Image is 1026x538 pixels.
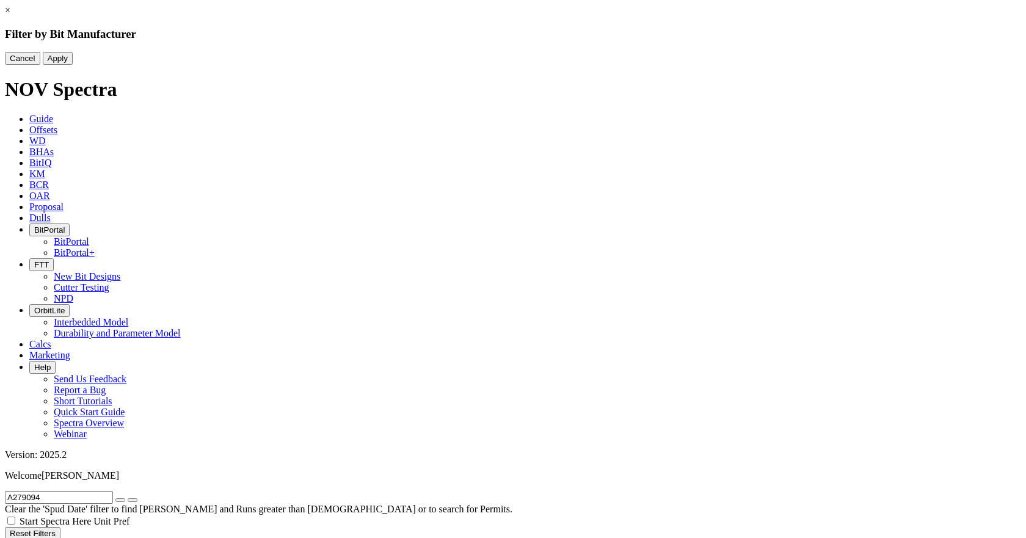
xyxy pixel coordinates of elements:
input: Search [5,491,113,504]
span: BitIQ [29,158,51,168]
span: OrbitLite [34,306,65,315]
button: Apply [43,52,73,65]
span: Clear the 'Spud Date' filter to find [PERSON_NAME] and Runs greater than [DEMOGRAPHIC_DATA] or to... [5,504,512,514]
span: Marketing [29,350,70,360]
span: Proposal [29,202,64,212]
a: Report a Bug [54,385,106,395]
span: WD [29,136,46,146]
span: BHAs [29,147,54,157]
span: Help [34,363,51,372]
a: Send Us Feedback [54,374,126,384]
span: FTT [34,260,49,269]
h1: NOV Spectra [5,78,1021,101]
a: Durability and Parameter Model [54,328,181,338]
a: BitPortal [54,236,89,247]
span: [PERSON_NAME] [42,470,119,481]
a: NPD [54,293,73,304]
a: Webinar [54,429,87,439]
span: Guide [29,114,53,124]
span: Calcs [29,339,51,349]
a: Short Tutorials [54,396,112,406]
span: Unit Pref [93,516,129,526]
span: Offsets [29,125,57,135]
span: Dulls [29,213,51,223]
div: Version: 2025.2 [5,449,1021,460]
a: Interbedded Model [54,317,128,327]
a: Spectra Overview [54,418,124,428]
a: Cutter Testing [54,282,109,293]
span: KM [29,169,45,179]
span: OAR [29,191,50,201]
a: New Bit Designs [54,271,120,282]
a: × [5,5,10,15]
span: BitPortal [34,225,65,234]
button: Cancel [5,52,40,65]
p: Welcome [5,470,1021,481]
h3: Filter by Bit Manufacturer [5,27,1021,41]
a: Quick Start Guide [54,407,125,417]
span: BCR [29,180,49,190]
a: BitPortal+ [54,247,95,258]
span: Start Spectra Here [20,516,91,526]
